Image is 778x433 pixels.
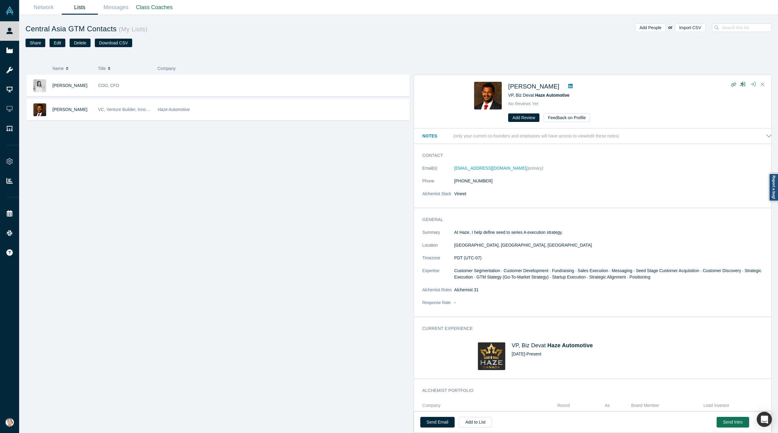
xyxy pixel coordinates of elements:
[98,62,106,75] span: Title
[544,113,590,122] button: Feedback on Profile
[158,107,190,112] span: Haze Automotive
[557,400,605,411] th: Round
[53,62,64,75] span: Name
[134,0,175,15] a: Class Coaches
[98,62,151,75] button: Title
[98,0,134,15] a: Messages
[508,83,559,90] a: [PERSON_NAME]
[5,6,14,15] img: Alchemist Vault Logo
[422,133,452,139] h3: Notes
[699,411,772,426] td: No
[508,101,538,106] span: No Reviews Yet
[675,23,705,32] button: Import CSV
[605,400,631,411] th: As
[512,351,717,357] div: [DATE] - Present
[635,23,666,32] button: Add People
[422,229,454,242] dt: Summary
[631,411,699,426] td: No
[758,80,767,89] button: Close
[508,113,539,122] button: Add Review
[454,178,493,183] a: [PHONE_NUMBER]
[717,417,749,428] button: Send Intro
[62,0,98,15] a: Lists
[26,0,62,15] a: Network
[422,178,454,191] dt: Phone
[26,39,45,47] button: Share
[459,417,492,428] button: Add to List
[422,191,454,203] dt: Alchemist Slack
[454,300,772,306] dd: -
[95,39,132,47] button: Download CSV
[769,173,778,201] a: Report a bug!
[422,255,454,268] dt: Timezone
[26,23,399,34] h1: Central Asia GTM Contacts
[157,66,176,71] span: Company
[422,387,763,394] h3: Alchemist Portfolio
[422,152,763,159] h3: Contact
[474,82,502,109] img: VJ Jain's Profile Image
[453,133,619,139] p: (only your current co-founders and employees will have access to view/edit these notes)
[721,24,775,32] input: Search this list
[5,418,14,427] img: Natasha Lowery's Account
[422,400,557,411] th: Company
[50,39,65,47] button: Edit
[422,242,454,255] dt: Location
[422,325,763,332] h3: Current Experience
[526,166,543,171] span: (primary)
[454,242,772,248] dd: [GEOGRAPHIC_DATA], [GEOGRAPHIC_DATA], [GEOGRAPHIC_DATA]
[420,417,455,428] a: Send Email
[422,268,454,287] dt: Expertise
[33,103,46,116] img: VJ Jain's Profile Image
[454,191,772,197] dd: Vineet
[699,400,772,411] th: Lead Investor
[98,83,119,88] span: COO, CFO
[478,342,505,370] img: Haze Automotive's Logo
[508,93,570,98] span: VP, Biz Dev at
[605,411,631,426] td: Angel
[454,255,772,261] dd: PDT (UTC-07)
[53,107,88,112] a: [PERSON_NAME]
[117,26,148,33] small: ( My Lists )
[422,287,454,300] dt: Alchemist Roles
[535,93,570,98] a: Haze Automotive
[422,133,772,139] button: Notes (only your current co-founders and employees will have access to view/edit these notes)
[70,39,90,47] button: Delete
[422,216,763,223] h3: General
[33,79,46,92] img: Irina Karpunina's Profile Image
[547,342,593,348] a: Haze Automotive
[53,62,92,75] button: Name
[512,342,717,349] h4: VP, Biz Dev at
[454,166,526,171] a: [EMAIL_ADDRESS][DOMAIN_NAME]
[668,25,673,30] b: or
[98,107,179,112] span: VC, Venture Builder, Innovation Consultant
[422,165,454,178] dt: Email(s)
[557,411,605,426] td: Pre-Seed
[454,287,772,293] dd: Alchemist 31
[454,229,772,236] p: At Haze, I help define seed to series A execution strategy.
[422,300,454,312] dt: Response Rate
[631,400,699,411] th: Board Member
[53,83,88,88] a: [PERSON_NAME]
[454,268,762,279] span: Customer Segmentation · Customer Development · Fundraising · Sales Execution · Messaging · Seed S...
